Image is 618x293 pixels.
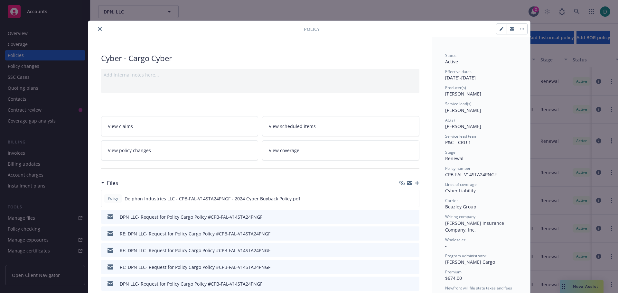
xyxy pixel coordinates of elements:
a: View claims [101,116,258,136]
span: Stage [445,150,455,155]
span: Service lead team [445,133,477,139]
div: Files [101,179,118,187]
span: [PERSON_NAME] [445,91,481,97]
button: preview file [411,247,417,254]
button: preview file [411,280,417,287]
a: View policy changes [101,140,258,160]
span: P&C - CRU 1 [445,139,471,145]
span: AC(s) [445,117,455,123]
span: Policy number [445,166,471,171]
button: preview file [411,264,417,270]
span: Active [445,59,458,65]
span: CPB-FAL-V14STA24PNGF [445,171,497,178]
button: download file [400,195,406,202]
span: Delphon Industries LLC - CPB-FAL-V14STA24PNGF - 2024 Cyber Buyback Policy.pdf [125,195,300,202]
span: [PERSON_NAME] Insurance Company, Inc. [445,220,505,233]
button: close [96,25,104,33]
span: Writing company [445,214,475,219]
div: Cyber Liability [445,187,517,194]
span: Carrier [445,198,458,203]
span: Policy [107,196,119,201]
span: Lines of coverage [445,182,477,187]
button: download file [401,247,406,254]
div: [DATE] - [DATE] [445,69,517,81]
span: [PERSON_NAME] Cargo [445,259,495,265]
span: View policy changes [108,147,151,154]
button: download file [401,230,406,237]
div: DPN LLC- Request for Policy Cargo Policy #CPB-FAL-V14STA24PNGF [120,214,262,220]
span: Status [445,53,456,58]
span: Producer(s) [445,85,466,90]
button: preview file [411,230,417,237]
span: - [445,243,447,249]
button: preview file [411,195,417,202]
span: Beazley Group [445,204,476,210]
button: download file [401,280,406,287]
span: View scheduled items [269,123,316,130]
div: RE: DPN LLC- Request for Policy Cargo Policy #CPB-FAL-V14STA24PNGF [120,230,270,237]
div: RE: DPN LLC- Request for Policy Cargo Policy #CPB-FAL-V14STA24PNGF [120,247,270,254]
span: Policy [304,26,320,32]
span: $674.00 [445,275,462,281]
div: RE: DPN LLC- Request for Policy Cargo Policy #CPB-FAL-V14STA24PNGF [120,264,270,270]
span: [PERSON_NAME] [445,107,481,113]
button: download file [401,264,406,270]
span: Wholesaler [445,237,465,243]
span: View claims [108,123,133,130]
div: Cyber - Cargo Cyber [101,53,419,64]
div: DPN LLC- Request for Policy Cargo Policy #CPB-FAL-V14STA24PNGF [120,280,262,287]
span: Renewal [445,155,464,161]
span: Program administrator [445,253,486,259]
span: Service lead(s) [445,101,472,106]
div: Add internal notes here... [104,71,417,78]
span: View coverage [269,147,299,154]
h3: Files [107,179,118,187]
span: [PERSON_NAME] [445,123,481,129]
button: preview file [411,214,417,220]
button: download file [401,214,406,220]
a: View coverage [262,140,419,160]
span: Effective dates [445,69,472,74]
a: View scheduled items [262,116,419,136]
span: Premium [445,269,462,275]
span: Newfront will file state taxes and fees [445,285,512,291]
